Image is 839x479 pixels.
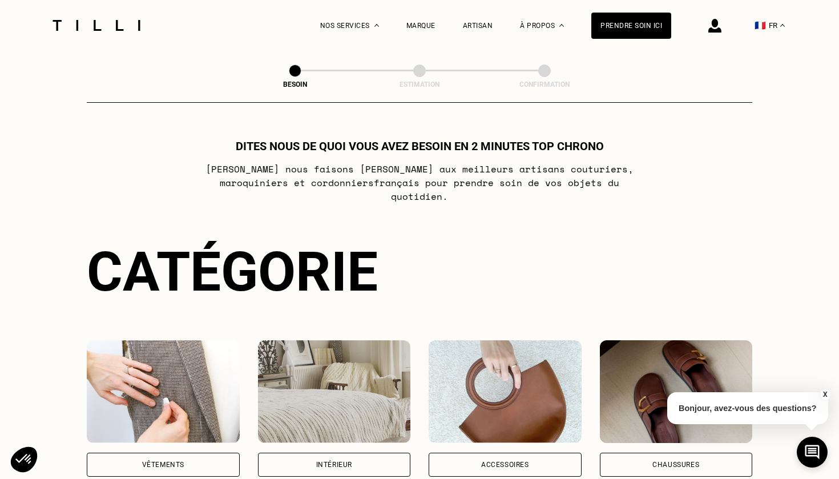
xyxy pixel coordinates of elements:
[429,340,582,443] img: Accessoires
[780,24,785,27] img: menu déroulant
[667,392,828,424] p: Bonjour, avez-vous des questions?
[362,80,477,88] div: Estimation
[87,340,240,443] img: Vêtements
[559,24,564,27] img: Menu déroulant à propos
[238,80,352,88] div: Besoin
[755,20,766,31] span: 🇫🇷
[708,19,721,33] img: icône connexion
[406,22,435,30] a: Marque
[49,20,144,31] img: Logo du service de couturière Tilli
[463,22,493,30] a: Artisan
[819,388,830,401] button: X
[87,240,752,304] div: Catégorie
[652,461,699,468] div: Chaussures
[481,461,529,468] div: Accessoires
[193,162,646,203] p: [PERSON_NAME] nous faisons [PERSON_NAME] aux meilleurs artisans couturiers , maroquiniers et cord...
[600,340,753,443] img: Chaussures
[487,80,602,88] div: Confirmation
[142,461,184,468] div: Vêtements
[591,13,671,39] a: Prendre soin ici
[236,139,604,153] h1: Dites nous de quoi vous avez besoin en 2 minutes top chrono
[258,340,411,443] img: Intérieur
[316,461,352,468] div: Intérieur
[374,24,379,27] img: Menu déroulant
